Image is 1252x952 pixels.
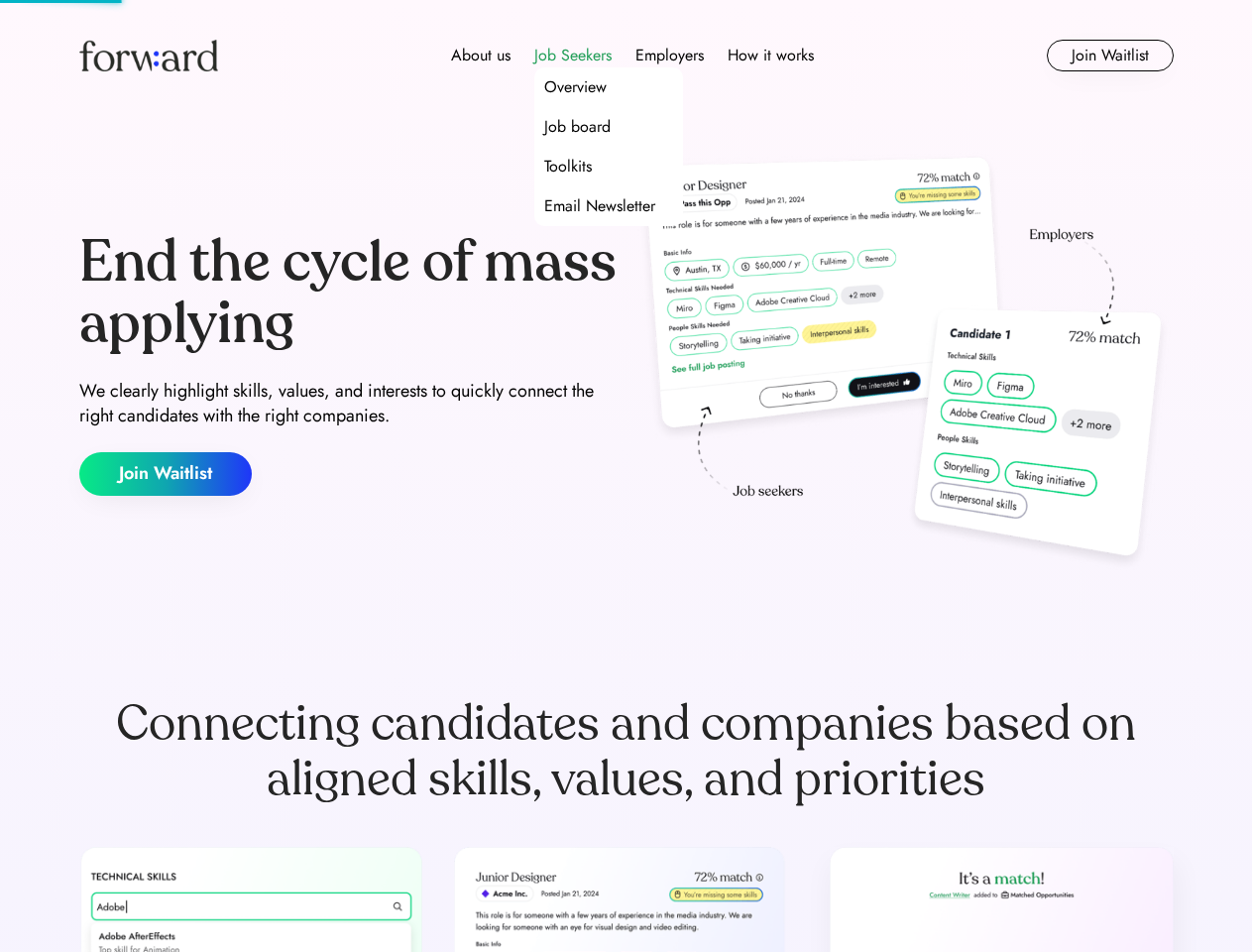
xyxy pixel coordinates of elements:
[544,115,611,139] div: Job board
[634,151,1174,577] img: hero-image.png
[728,44,814,67] div: How it works
[1047,40,1174,71] button: Join Waitlist
[79,452,252,496] button: Join Waitlist
[544,75,607,99] div: Overview
[79,696,1174,807] div: Connecting candidates and companies based on aligned skills, values, and priorities
[79,232,619,354] div: End the cycle of mass applying
[635,44,704,67] div: Employers
[534,44,612,67] div: Job Seekers
[79,379,619,428] div: We clearly highlight skills, values, and interests to quickly connect the right candidates with t...
[79,40,218,71] img: Forward logo
[544,194,655,218] div: Email Newsletter
[451,44,511,67] div: About us
[544,155,592,178] div: Toolkits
